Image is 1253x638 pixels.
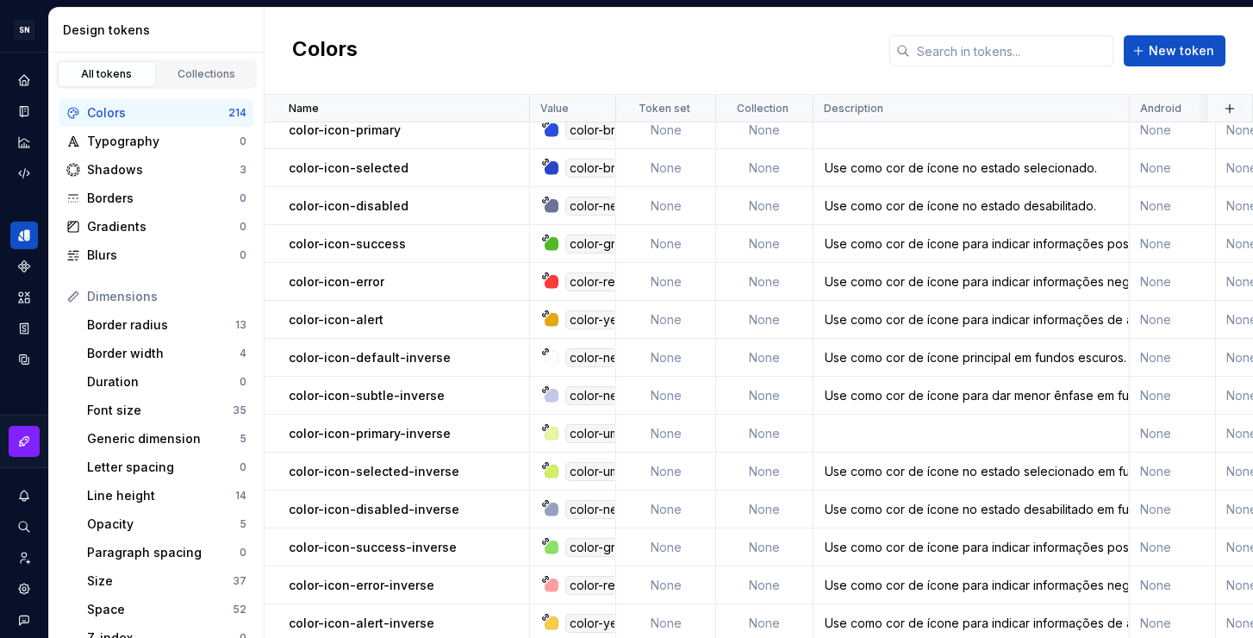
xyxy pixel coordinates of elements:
[87,459,240,476] div: Letter spacing
[616,187,716,225] td: None
[10,513,38,541] button: Search ⌘K
[233,403,246,417] div: 35
[565,462,665,481] div: color-umbu-300
[87,430,240,447] div: Generic dimension
[716,529,814,566] td: None
[87,601,233,618] div: Space
[80,482,253,510] a: Line height14
[10,606,38,634] button: Contact support
[87,487,235,504] div: Line height
[616,377,716,415] td: None
[814,463,1128,480] div: Use como cor de ícone no estado selecionado em fundos escuros.
[10,575,38,603] a: Settings
[1130,377,1216,415] td: None
[10,128,38,156] a: Analytics
[87,190,240,207] div: Borders
[80,453,253,481] a: Letter spacing0
[59,99,253,127] a: Colors214
[1130,301,1216,339] td: None
[716,149,814,187] td: None
[87,373,240,391] div: Duration
[616,415,716,453] td: None
[240,191,246,205] div: 0
[235,318,246,332] div: 13
[289,615,434,632] p: color-icon-alert-inverse
[240,248,246,262] div: 0
[10,284,38,311] div: Assets
[240,517,246,531] div: 5
[716,301,814,339] td: None
[14,20,34,41] div: SN
[1130,111,1216,149] td: None
[716,111,814,149] td: None
[87,133,240,150] div: Typography
[87,516,240,533] div: Opacity
[59,213,253,241] a: Gradients0
[565,386,674,405] div: color-neutral-300
[1124,35,1225,66] button: New token
[1130,339,1216,377] td: None
[814,501,1128,518] div: Use como cor de ícone no estado desabilitado em fundos escuros.
[87,218,240,235] div: Gradients
[814,197,1128,215] div: Use como cor de ícone no estado desabilitado.
[1130,566,1216,604] td: None
[10,544,38,572] a: Invite team
[87,572,233,590] div: Size
[233,574,246,588] div: 37
[814,311,1128,328] div: Use como cor de ícone para indicar informações de alerta, como avisos.
[87,316,235,334] div: Border radius
[10,253,38,280] div: Components
[87,247,240,264] div: Blurs
[289,349,451,366] p: color-icon-default-inverse
[228,106,246,120] div: 214
[1130,263,1216,301] td: None
[814,235,1128,253] div: Use como cor de ícone para indicar informações positivas, como sucesso.
[292,35,358,66] h2: Colors
[824,102,883,116] p: Description
[565,159,670,178] div: color-brand-700
[716,187,814,225] td: None
[10,97,38,125] a: Documentation
[814,615,1128,632] div: Use como cor de ícone para indicar informações de alerta, como avisos, em fundo escuro.
[289,159,408,177] p: color-icon-selected
[616,453,716,491] td: None
[240,460,246,474] div: 0
[59,128,253,155] a: Typography0
[80,425,253,453] a: Generic dimension5
[289,311,383,328] p: color-icon-alert
[87,345,240,362] div: Border width
[716,491,814,529] td: None
[10,222,38,249] div: Design tokens
[565,310,672,329] div: color-yellow-500
[240,134,246,148] div: 0
[616,339,716,377] td: None
[10,482,38,510] button: Notifications
[289,425,451,442] p: color-icon-primary-inverse
[80,311,253,339] a: Border radius13
[565,424,665,443] div: color-umbu-200
[814,387,1128,404] div: Use como cor de ícone para dar menor ênfase em fundos escuros.
[289,102,319,116] p: Name
[233,603,246,616] div: 52
[616,566,716,604] td: None
[80,397,253,424] a: Font size35
[289,577,434,594] p: color-icon-error-inverse
[10,159,38,187] a: Code automation
[80,510,253,538] a: Opacity5
[616,111,716,149] td: None
[565,500,675,519] div: color-neutral-400
[616,225,716,263] td: None
[64,67,150,81] div: All tokens
[565,614,672,633] div: color-yellow-300
[716,377,814,415] td: None
[1130,225,1216,263] td: None
[565,272,655,291] div: color-red-500
[63,22,257,39] div: Design tokens
[814,539,1128,556] div: Use como cor de ícone para indicar informações positivas, como sucesso, em fundo escuro.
